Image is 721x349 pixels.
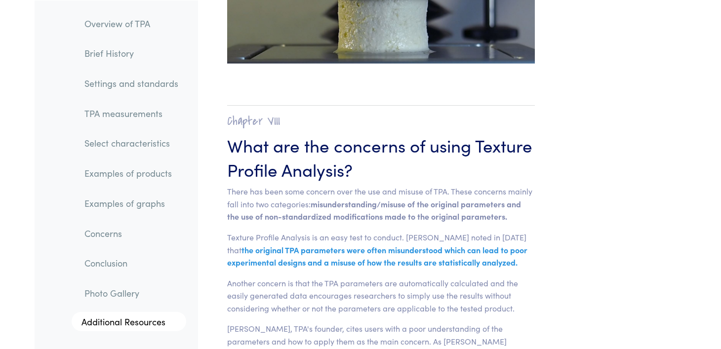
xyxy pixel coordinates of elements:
[227,185,535,223] p: There has been some concern over the use and misuse of TPA. These concerns mainly fall into two c...
[227,231,535,269] p: Texture Profile Analysis is an easy test to conduct. [PERSON_NAME] noted in [DATE] that
[77,192,186,214] a: Examples of graphs
[77,132,186,155] a: Select characteristics
[77,252,186,274] a: Conclusion
[77,281,186,304] a: Photo Gallery
[227,114,535,129] h2: Chapter VIII
[72,311,186,331] a: Additional Resources
[77,102,186,124] a: TPA measurements
[227,244,527,268] span: the original TPA parameters were often misunderstood which can lead to poor experimental designs ...
[77,42,186,65] a: Brief History
[77,222,186,244] a: Concerns
[77,12,186,35] a: Overview of TPA
[77,162,186,185] a: Examples of products
[77,72,186,94] a: Settings and standards
[227,198,521,222] span: misunderstanding/misuse of the original parameters and the use of non-standardized modifications ...
[227,133,535,181] h3: What are the concerns of using Texture Profile Analysis?
[227,277,535,315] p: Another concern is that the TPA parameters are automatically calculated and the easily generated ...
